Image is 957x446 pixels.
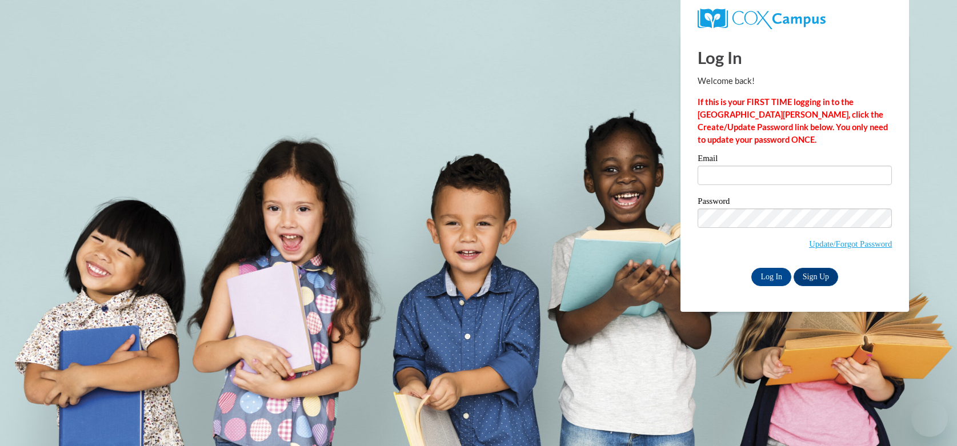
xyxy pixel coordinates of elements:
[698,9,892,29] a: COX Campus
[698,97,888,144] strong: If this is your FIRST TIME logging in to the [GEOGRAPHIC_DATA][PERSON_NAME], click the Create/Upd...
[698,154,892,166] label: Email
[698,197,892,208] label: Password
[698,9,826,29] img: COX Campus
[911,400,948,437] iframe: Button to launch messaging window
[809,239,892,248] a: Update/Forgot Password
[751,268,791,286] input: Log In
[698,75,892,87] p: Welcome back!
[698,46,892,69] h1: Log In
[794,268,838,286] a: Sign Up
